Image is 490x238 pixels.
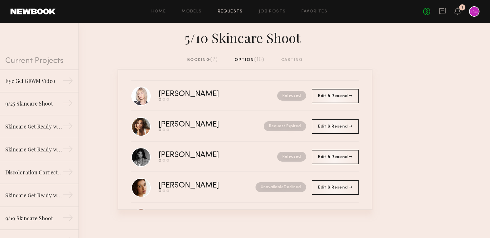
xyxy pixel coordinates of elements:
div: → [62,189,73,203]
div: → [62,121,73,134]
div: Eye Gel GRWM Video [5,77,62,85]
div: [PERSON_NAME] [159,121,241,129]
div: → [62,98,73,111]
a: [PERSON_NAME]Request Expired [131,111,359,142]
nb-request-status: Unavailable Declined [256,182,306,192]
div: 9/25 Skincare Shoot [5,100,62,108]
div: [PERSON_NAME] [159,90,248,98]
div: Skincare Get Ready with Me Video [5,191,62,199]
span: Edit & Resend [318,94,352,98]
a: Requests [218,10,243,14]
div: [PERSON_NAME] [159,151,248,159]
a: Models [182,10,202,14]
nb-request-status: Released [277,152,306,162]
a: Home [151,10,166,14]
div: [PERSON_NAME] [159,182,237,189]
span: Edit & Resend [318,186,352,189]
div: 1 [461,6,463,10]
a: [PERSON_NAME]UnavailableDeclined [131,172,359,203]
nb-request-status: Request Expired [264,121,306,131]
span: Edit & Resend [318,155,352,159]
div: → [62,75,73,89]
div: Skincare Get Ready with Me Video (Body Treatment) [5,123,62,130]
a: [PERSON_NAME]Released [131,81,359,111]
div: 5/10 Skincare Shoot [118,28,372,46]
div: 9/19 Skincare Shoot [5,214,62,222]
div: Discoloration Correcting Serum GRWM Video [5,169,62,176]
span: Edit & Resend [318,125,352,129]
div: → [62,144,73,157]
a: [PERSON_NAME]Released [131,142,359,172]
nb-request-status: Released [277,91,306,101]
a: Favorites [301,10,327,14]
div: Skincare Get Ready with Me Video (Eye Gel) [5,146,62,153]
div: → [62,212,73,226]
div: booking [187,56,218,64]
div: → [62,167,73,180]
a: Job Posts [259,10,286,14]
span: (2) [210,57,218,62]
